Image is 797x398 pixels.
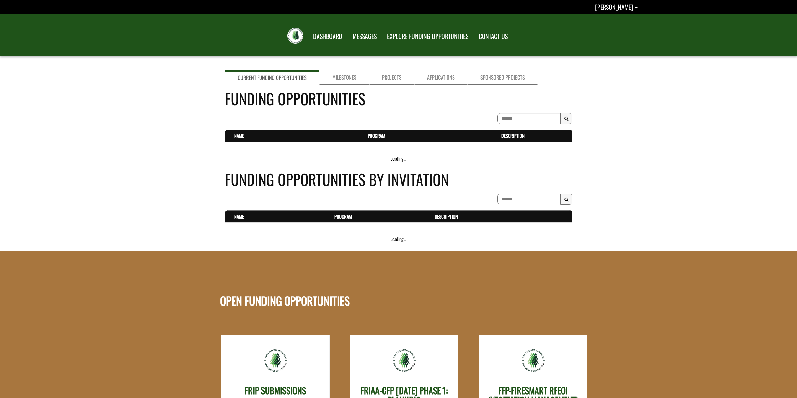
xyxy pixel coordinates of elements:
img: friaa-logo.png [521,349,545,372]
h3: FRIP SUBMISSIONS [245,386,306,395]
a: Sponsored Projects [468,70,538,85]
a: DASHBOARD [308,28,347,44]
a: Program [334,213,352,220]
th: Actions [559,210,572,223]
button: Search Results [560,113,572,124]
button: Search Results [560,194,572,205]
h4: Funding Opportunities By Invitation [225,168,572,190]
a: Applications [414,70,468,85]
div: Loading... [225,236,572,242]
h4: Funding Opportunities [225,87,572,110]
a: Program [368,132,385,139]
a: Milestones [319,70,369,85]
span: [PERSON_NAME] [595,2,633,12]
img: friaa-logo.png [264,349,287,372]
a: Projects [369,70,414,85]
img: friaa-logo.png [392,349,416,372]
a: Name [234,132,244,139]
img: FRIAA Submissions Portal [287,28,303,44]
input: To search on partial text, use the asterisk (*) wildcard character. [497,113,561,124]
h1: OPEN FUNDING OPPORTUNITIES [220,258,350,307]
a: Cyril Paquin [595,2,638,12]
a: MESSAGES [348,28,381,44]
div: Loading... [225,155,572,162]
a: Description [435,213,458,220]
a: Name [234,213,244,220]
a: Description [501,132,525,139]
nav: Main Navigation [308,27,512,44]
a: CONTACT US [474,28,512,44]
a: Current Funding Opportunities [225,70,319,85]
a: EXPLORE FUNDING OPPORTUNITIES [382,28,473,44]
input: To search on partial text, use the asterisk (*) wildcard character. [497,194,561,204]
